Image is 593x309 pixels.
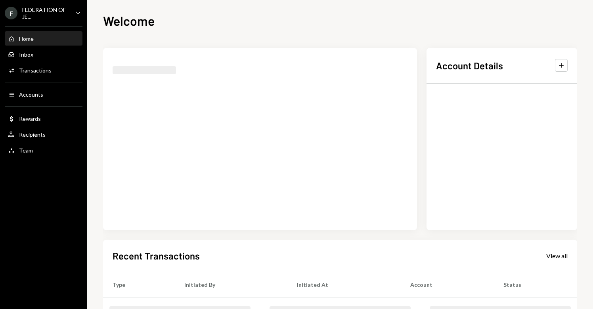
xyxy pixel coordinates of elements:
div: Transactions [19,67,52,74]
h2: Recent Transactions [113,249,200,262]
th: Status [494,272,577,297]
div: Rewards [19,115,41,122]
div: Inbox [19,51,33,58]
a: Accounts [5,87,82,101]
div: Accounts [19,91,43,98]
div: Home [19,35,34,42]
a: View all [546,251,568,260]
a: Home [5,31,82,46]
th: Initiated At [287,272,401,297]
div: FEDERATION OF JE... [22,6,69,20]
div: View all [546,252,568,260]
a: Team [5,143,82,157]
th: Type [103,272,175,297]
th: Initiated By [175,272,287,297]
a: Rewards [5,111,82,126]
a: Inbox [5,47,82,61]
h1: Welcome [103,13,155,29]
a: Recipients [5,127,82,141]
a: Transactions [5,63,82,77]
th: Account [401,272,494,297]
div: F [5,7,17,19]
h2: Account Details [436,59,503,72]
div: Recipients [19,131,46,138]
div: Team [19,147,33,154]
